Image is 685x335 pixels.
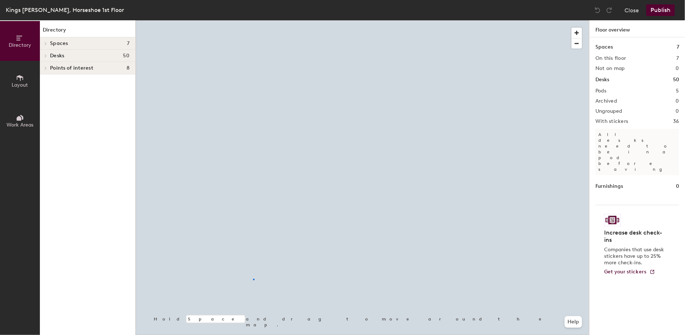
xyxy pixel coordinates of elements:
h4: Increase desk check-ins [604,229,666,244]
img: Undo [594,7,601,14]
h1: Spaces [595,43,613,51]
a: Get your stickers [604,269,655,275]
h1: 0 [676,182,679,190]
h1: 50 [673,76,679,84]
h1: Floor overview [590,20,685,37]
h2: 0 [676,98,679,104]
h2: With stickers [595,119,628,124]
span: Points of interest [50,65,93,71]
button: Publish [646,4,675,16]
h2: Pods [595,88,606,94]
span: 7 [127,41,129,46]
span: Spaces [50,41,68,46]
h2: 36 [673,119,679,124]
span: 8 [127,65,129,71]
span: Layout [12,82,28,88]
span: Get your stickers [604,269,647,275]
h2: Not on map [595,66,625,71]
img: Sticker logo [604,214,621,226]
p: All desks need to be in a pod before saving [595,129,679,175]
button: Close [624,4,639,16]
h2: 0 [676,66,679,71]
h2: On this floor [595,55,626,61]
h1: Furnishings [595,182,623,190]
img: Redo [606,7,613,14]
span: 50 [123,53,129,59]
h2: Ungrouped [595,108,622,114]
span: Work Areas [7,122,33,128]
h2: Archived [595,98,617,104]
h1: Directory [40,26,135,37]
h2: 7 [677,55,679,61]
span: Directory [9,42,31,48]
button: Help [565,316,582,328]
h2: 5 [676,88,679,94]
div: Kings [PERSON_NAME], Horseshoe 1st Floor [6,5,124,15]
span: Desks [50,53,64,59]
h2: 0 [676,108,679,114]
h1: Desks [595,76,609,84]
p: Companies that use desk stickers have up to 25% more check-ins. [604,247,666,266]
h1: 7 [677,43,679,51]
